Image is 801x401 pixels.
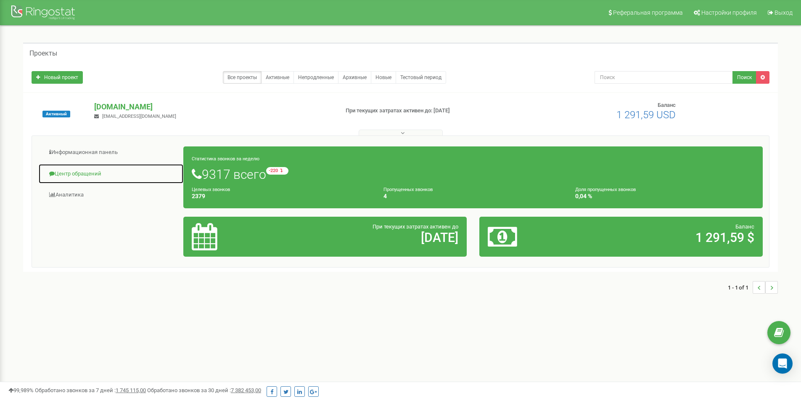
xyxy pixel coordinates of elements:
u: 1 745 115,00 [116,387,146,393]
small: -220 [266,167,288,175]
a: Непродленные [293,71,338,84]
h4: 2379 [192,193,371,199]
span: Обработано звонков за 30 дней : [147,387,261,393]
a: Новые [371,71,396,84]
h2: [DATE] [285,231,458,244]
h1: 9317 всего [192,167,754,181]
span: 99,989% [8,387,34,393]
span: Реферальная программа [613,9,683,16]
a: Аналитика [38,185,184,205]
a: Активные [261,71,294,84]
span: [EMAIL_ADDRESS][DOMAIN_NAME] [102,114,176,119]
h2: 1 291,59 $ [581,231,754,244]
p: [DOMAIN_NAME] [94,101,332,112]
span: Обработано звонков за 7 дней : [35,387,146,393]
span: Активный [42,111,70,117]
a: Все проекты [223,71,262,84]
nav: ... [728,273,778,302]
a: Новый проект [32,71,83,84]
span: Выход [775,9,793,16]
h5: Проекты [29,50,57,57]
small: Статистика звонков за неделю [192,156,259,162]
h4: 0,04 % [575,193,754,199]
a: Информационная панель [38,142,184,163]
input: Поиск [595,71,733,84]
small: Доля пропущенных звонков [575,187,636,192]
u: 7 382 453,00 [231,387,261,393]
span: Настройки профиля [701,9,757,16]
a: Архивные [338,71,371,84]
span: Баланс [658,102,676,108]
small: Целевых звонков [192,187,230,192]
a: Тестовый период [396,71,446,84]
a: Центр обращений [38,164,184,184]
button: Поиск [732,71,756,84]
small: Пропущенных звонков [383,187,433,192]
div: Open Intercom Messenger [772,353,793,374]
span: 1 291,59 USD [616,109,676,121]
span: Баланс [735,223,754,230]
h4: 4 [383,193,563,199]
span: При текущих затратах активен до [373,223,458,230]
p: При текущих затратах активен до: [DATE] [346,107,521,115]
span: 1 - 1 of 1 [728,281,753,294]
